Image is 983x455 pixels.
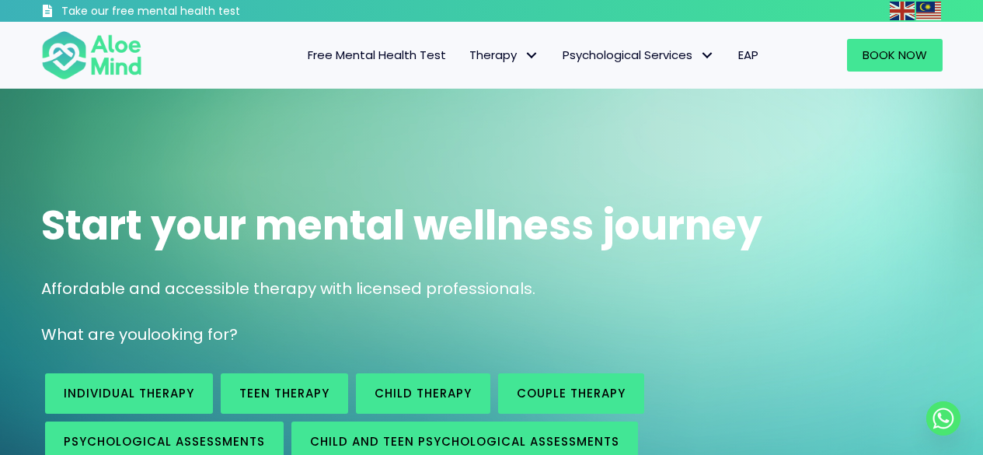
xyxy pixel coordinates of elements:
[847,39,943,72] a: Book Now
[296,39,458,72] a: Free Mental Health Test
[356,373,490,414] a: Child Therapy
[41,30,142,81] img: Aloe mind Logo
[458,39,551,72] a: TherapyTherapy: submenu
[563,47,715,63] span: Psychological Services
[890,2,916,19] a: English
[469,47,539,63] span: Therapy
[41,278,943,300] p: Affordable and accessible therapy with licensed professionals.
[375,385,472,401] span: Child Therapy
[147,324,238,345] span: looking for?
[498,373,644,414] a: Couple therapy
[890,2,915,20] img: en
[916,2,941,20] img: ms
[727,39,770,72] a: EAP
[308,47,446,63] span: Free Mental Health Test
[221,373,348,414] a: Teen Therapy
[239,385,329,401] span: Teen Therapy
[926,401,960,436] a: Whatsapp
[863,47,927,63] span: Book Now
[41,197,762,254] span: Start your mental wellness journey
[551,39,727,72] a: Psychological ServicesPsychological Services: submenu
[517,385,626,401] span: Couple therapy
[64,433,265,450] span: Psychological assessments
[64,385,194,401] span: Individual therapy
[162,39,770,72] nav: Menu
[696,44,719,67] span: Psychological Services: submenu
[45,373,213,414] a: Individual therapy
[916,2,943,19] a: Malay
[738,47,758,63] span: EAP
[41,4,323,22] a: Take our free mental health test
[521,44,543,67] span: Therapy: submenu
[310,433,619,450] span: Child and Teen Psychological assessments
[61,4,323,19] h3: Take our free mental health test
[41,324,147,345] span: What are you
